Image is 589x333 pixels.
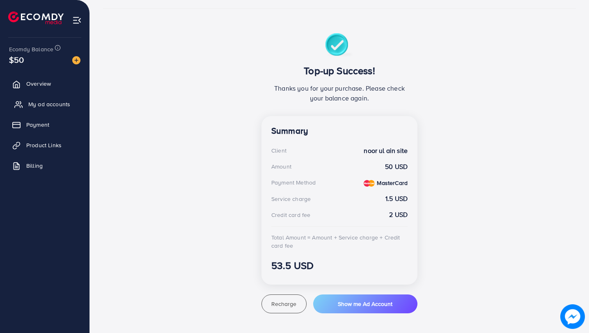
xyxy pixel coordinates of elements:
button: Recharge [261,294,307,313]
img: image [561,305,585,329]
a: Billing [6,157,83,174]
div: Amount [271,162,291,171]
strong: MasterCard [377,179,408,187]
strong: 50 USD [385,162,408,171]
img: credit [364,180,375,187]
h3: Top-up Success! [271,65,408,77]
div: Service charge [271,195,311,203]
span: Overview [26,80,51,88]
h4: Summary [271,126,408,136]
div: Credit card fee [271,211,310,219]
span: Ecomdy Balance [9,45,53,53]
button: Show me Ad Account [313,294,417,313]
a: Payment [6,116,83,133]
span: Product Links [26,141,62,149]
span: $50 [8,52,25,67]
div: Total Amount = Amount + Service charge + Credit card fee [271,233,408,250]
span: Payment [26,121,49,129]
img: success [325,33,354,58]
span: My ad accounts [28,100,70,108]
h3: 53.5 USD [271,260,408,271]
img: menu [72,16,82,25]
span: Billing [26,162,43,170]
span: Show me Ad Account [338,300,392,308]
p: Thanks you for your purchase. Please check your balance again. [271,83,408,103]
span: Recharge [271,300,296,308]
div: Client [271,146,286,155]
div: Payment Method [271,178,316,187]
strong: 1.5 USD [385,194,408,203]
img: logo [8,11,64,24]
strong: 2 USD [389,210,408,219]
img: image [72,56,80,64]
a: Overview [6,75,83,92]
a: Product Links [6,137,83,153]
a: My ad accounts [6,96,83,112]
strong: noor ul ain site [364,146,408,155]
